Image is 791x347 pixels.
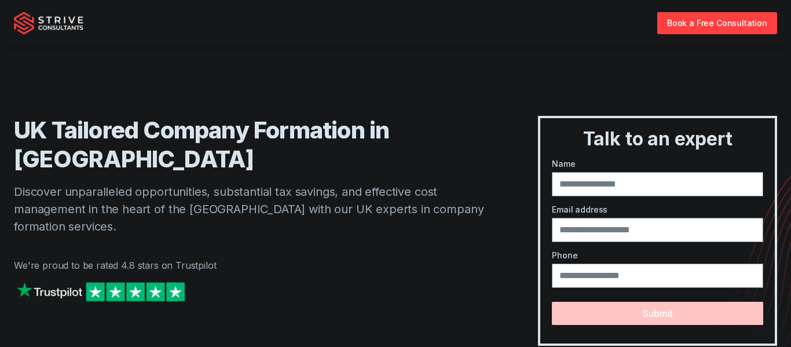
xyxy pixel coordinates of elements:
a: Book a Free Consultation [657,12,777,34]
p: We're proud to be rated 4.8 stars on Trustpilot [14,258,492,272]
h1: UK Tailored Company Formation in [GEOGRAPHIC_DATA] [14,116,492,174]
p: Discover unparalleled opportunities, substantial tax savings, and effective cost management in th... [14,183,492,235]
img: Strive Consultants [14,12,83,35]
button: Submit [552,302,763,325]
img: Strive on Trustpilot [14,279,188,304]
label: Phone [552,249,763,261]
label: Name [552,158,763,170]
label: Email address [552,203,763,215]
h3: Talk to an expert [545,127,770,151]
